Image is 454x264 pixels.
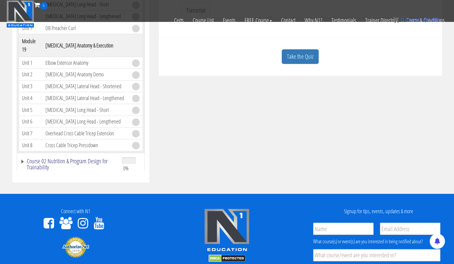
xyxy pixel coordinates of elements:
a: FREE Course [240,10,277,31]
input: Email Address [380,223,440,235]
a: Certs [170,10,188,31]
td: Unit 8 [19,139,42,151]
div: What course(s) or event(s) are you interested in being notified about? [313,238,440,245]
td: Unit 3 [19,80,42,92]
span: 0% [123,165,129,172]
td: Cross Cable Tricep Pressdown [42,139,129,151]
a: Course 02 Nutrition & Program Design for Trainability [20,158,116,170]
a: Trainer Directory [361,10,402,31]
img: icon11.png [393,17,399,23]
td: Unit 2 [19,68,42,80]
span: 0 [400,16,404,23]
a: Testimonials [327,10,361,31]
td: Unit 1 [19,57,42,69]
img: Authorize.Net Merchant - Click to Verify [62,236,89,258]
span: $ [424,16,427,23]
td: [MEDICAL_DATA] Lateral Head - Lengthened [42,92,129,104]
th: Module 19 [19,34,42,57]
th: [MEDICAL_DATA] Anatomy & Execution [42,34,129,57]
span: items: [406,16,422,23]
h4: Signup for tips, events, updates & more [307,208,449,214]
img: n1-edu-logo [204,208,250,253]
a: 0 [34,1,48,9]
input: What course/event are you interested in? [313,249,440,261]
td: Unit 7 [19,127,42,139]
img: n1-education [6,0,34,28]
td: Unit 6 [19,116,42,127]
h4: Connect with N1 [5,208,147,214]
td: Elbow Extensor Anatomy [42,57,129,69]
a: Contact [277,10,300,31]
td: [MEDICAL_DATA] Long Head - Short [42,104,129,116]
td: [MEDICAL_DATA] Anatomy Demo [42,68,129,80]
td: [MEDICAL_DATA] Lateral Head - Shortened [42,80,129,92]
a: Events [218,10,240,31]
img: DMCA.com Protection Status [209,255,245,262]
a: Take the Quiz [282,49,319,64]
bdi: 0.00 [424,16,439,23]
td: Unit 5 [19,104,42,116]
a: 0 items: $0.00 [393,16,439,23]
a: Terms & Conditions [402,10,449,31]
a: Why N1? [300,10,327,31]
a: Course List [188,10,218,31]
td: Overhead Cross Cable Tricep Extension [42,127,129,139]
td: Unit 4 [19,92,42,104]
input: Name [313,223,374,235]
span: 0 [40,2,48,10]
td: [MEDICAL_DATA] Long Head - Lengthened [42,116,129,127]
